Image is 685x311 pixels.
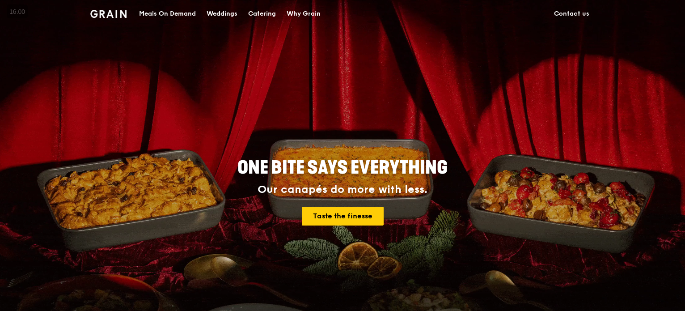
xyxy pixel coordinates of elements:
a: Catering [243,0,281,27]
div: Why Grain [287,0,321,27]
a: Weddings [201,0,243,27]
img: Grain [90,10,127,18]
a: Taste the finesse [302,207,384,226]
a: Why Grain [281,0,326,27]
div: Meals On Demand [139,0,196,27]
span: ONE BITE SAYS EVERYTHING [237,157,448,179]
div: Our canapés do more with less. [182,183,503,196]
a: Contact us [549,0,595,27]
div: Catering [248,0,276,27]
div: Weddings [207,0,237,27]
